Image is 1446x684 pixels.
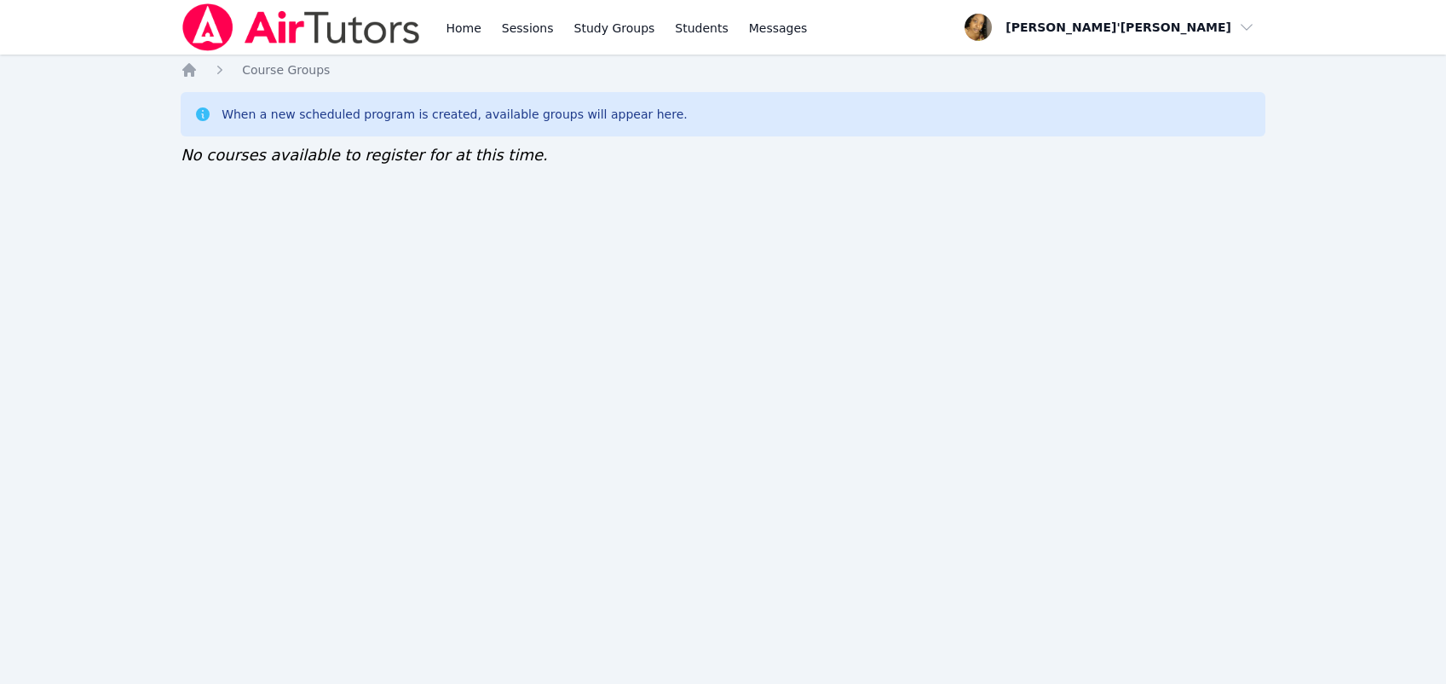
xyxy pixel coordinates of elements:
[181,146,548,164] span: No courses available to register for at this time.
[181,61,1265,78] nav: Breadcrumb
[222,106,688,123] div: When a new scheduled program is created, available groups will appear here.
[242,63,330,77] span: Course Groups
[749,20,808,37] span: Messages
[242,61,330,78] a: Course Groups
[181,3,422,51] img: Air Tutors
